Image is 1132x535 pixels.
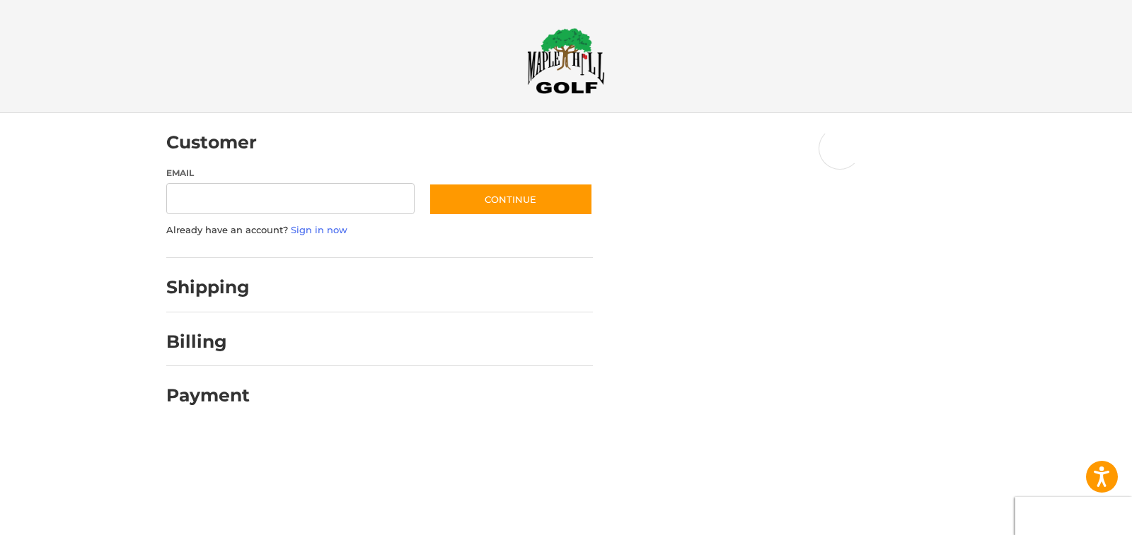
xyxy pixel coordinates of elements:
[14,474,168,521] iframe: Gorgias live chat messenger
[166,131,257,153] h2: Customer
[166,276,250,298] h2: Shipping
[429,183,593,216] button: Continue
[291,224,347,235] a: Sign in now
[166,223,593,237] p: Already have an account?
[1015,497,1132,535] iframe: Google Customer Reviews
[166,384,250,406] h2: Payment
[166,167,415,180] label: Email
[527,28,605,94] img: Maple Hill Golf
[166,331,249,353] h2: Billing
